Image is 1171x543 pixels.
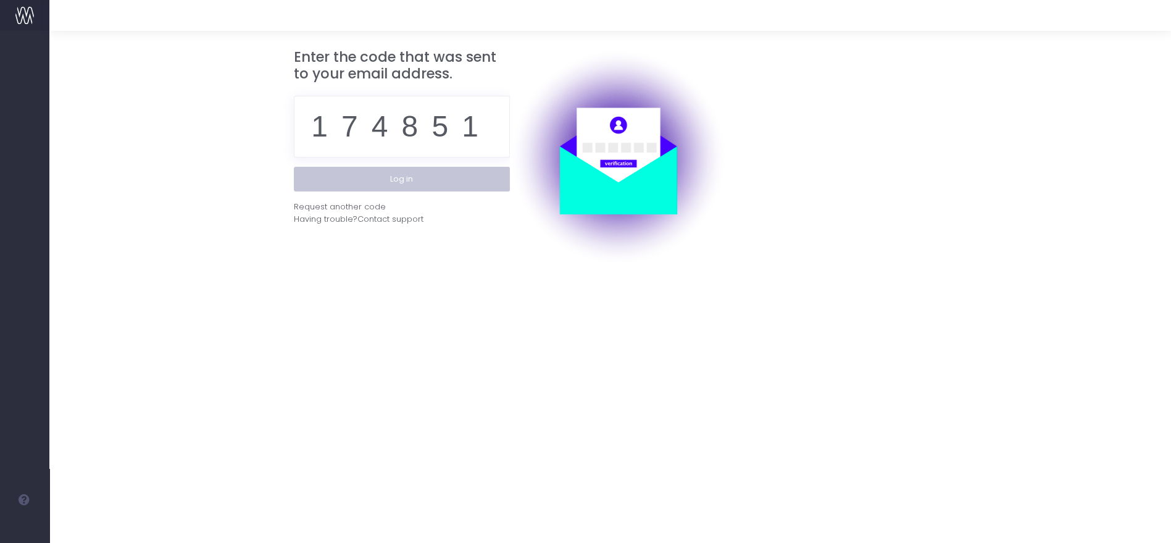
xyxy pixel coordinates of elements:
div: Having trouble? [294,213,510,225]
h3: Enter the code that was sent to your email address. [294,49,510,83]
button: Log in [294,167,510,192]
img: auth.png [510,49,726,265]
img: images/default_profile_image.png [15,518,34,537]
span: Contact support [357,213,423,225]
div: Request another code [294,201,386,213]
